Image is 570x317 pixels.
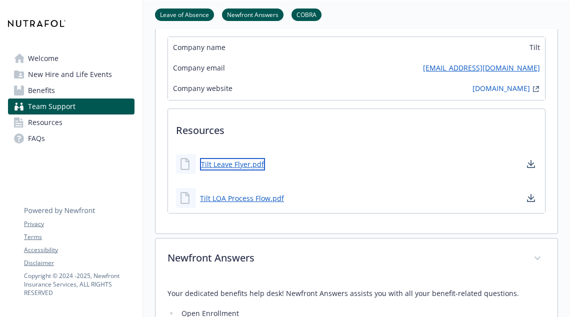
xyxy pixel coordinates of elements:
[28,98,75,114] span: Team Support
[8,50,134,66] a: Welcome
[8,82,134,98] a: Benefits
[291,9,321,19] a: COBRA
[28,114,62,130] span: Resources
[8,114,134,130] a: Resources
[222,9,283,19] a: Newfront Answers
[28,66,112,82] span: New Hire and Life Events
[8,98,134,114] a: Team Support
[155,9,214,19] a: Leave of Absence
[24,232,134,241] a: Terms
[530,83,542,95] a: external
[168,109,545,146] p: Resources
[155,238,557,279] div: Newfront Answers
[24,219,134,228] a: Privacy
[173,83,232,95] span: Company website
[167,287,545,299] p: Your dedicated benefits help desk! Newfront Answers assists you with all your benefit-related que...
[28,130,45,146] span: FAQs
[423,62,540,73] a: [EMAIL_ADDRESS][DOMAIN_NAME]
[200,158,265,170] a: Tilt Leave Flyer.pdf
[529,42,540,52] span: Tilt
[8,130,134,146] a: FAQs
[28,82,55,98] span: Benefits
[167,250,521,265] p: Newfront Answers
[24,245,134,254] a: Accessibility
[24,258,134,267] a: Disclaimer
[525,158,537,170] a: download document
[8,66,134,82] a: New Hire and Life Events
[173,62,225,73] span: Company email
[28,50,58,66] span: Welcome
[472,83,530,95] a: [DOMAIN_NAME]
[200,193,284,203] a: Tilt LOA Process Flow.pdf
[24,271,134,297] p: Copyright © 2024 - 2025 , Newfront Insurance Services, ALL RIGHTS RESERVED
[525,192,537,204] a: download document
[173,42,225,52] span: Company name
